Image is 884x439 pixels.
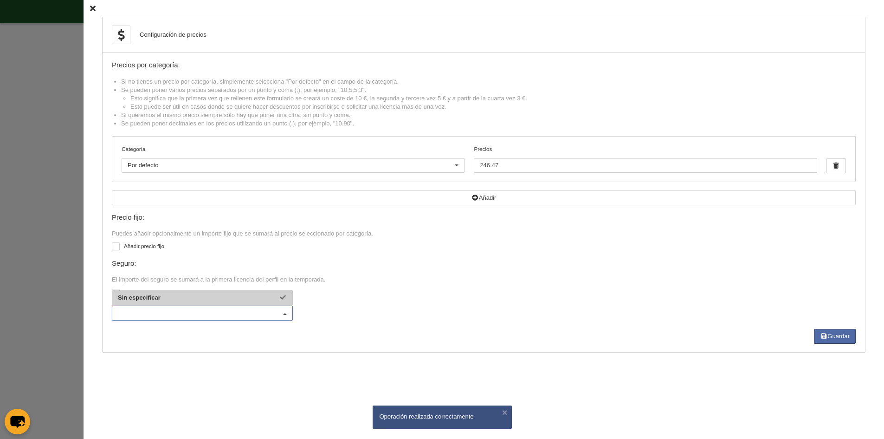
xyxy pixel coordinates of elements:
[122,145,465,153] label: Categoría
[128,162,159,169] span: Por defecto
[112,242,856,253] label: Añadir precio fijo
[380,413,505,421] div: Operación realizada correctamente
[112,214,856,222] div: Precio fijo:
[118,294,161,301] span: Sin especificar
[500,408,510,417] button: ×
[140,31,206,39] div: Configuración de precios
[130,94,856,103] li: Esto significa que la primera vez que rellenen este formulario se creará un coste de 10 €, la seg...
[474,158,817,173] input: Precios
[814,329,856,344] button: Guardar
[474,145,817,173] label: Precios
[112,288,856,299] label: Añadir seguro
[5,409,30,434] button: chat-button
[121,119,856,128] li: Se pueden poner decimales en los precios utilizando un punto (.), por ejemplo, "10.90".
[90,6,96,12] i: Cerrar
[121,111,856,119] li: Si queremos el mismo precio siempre sólo hay que poner una cifra, sin punto y coma.
[121,86,856,111] li: Se pueden poner varios precios separados por un punto y coma (;), por ejemplo, "10;5;5;3".
[130,103,856,111] li: Esto puede ser útil en casos donde se quiere hacer descuentos por inscribirse o solicitar una lic...
[112,229,856,238] div: Puedes añadir opcionalmente un importe fijo que se sumará al precio seleccionado por categoría.
[112,260,856,268] div: Seguro:
[112,190,856,205] button: Añadir
[121,78,856,86] li: Si no tienes un precio por categoría, simplemente selecciona "Por defecto" en el campo de la cate...
[112,61,856,69] div: Precios por categoría:
[112,275,856,284] div: El importe del seguro se sumará a la primera licencia del perfil en la temporada.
